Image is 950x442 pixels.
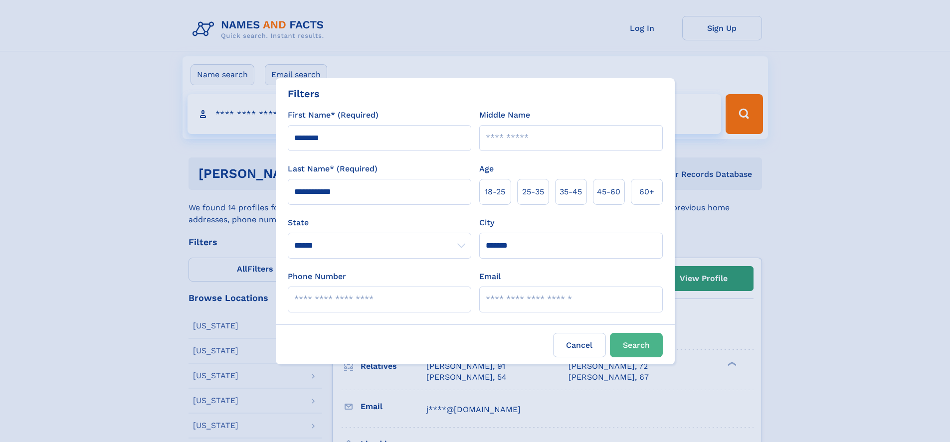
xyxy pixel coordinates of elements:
[479,109,530,121] label: Middle Name
[479,271,501,283] label: Email
[560,186,582,198] span: 35‑45
[479,217,494,229] label: City
[597,186,620,198] span: 45‑60
[639,186,654,198] span: 60+
[553,333,606,357] label: Cancel
[288,163,378,175] label: Last Name* (Required)
[288,86,320,101] div: Filters
[288,109,379,121] label: First Name* (Required)
[610,333,663,357] button: Search
[288,271,346,283] label: Phone Number
[522,186,544,198] span: 25‑35
[288,217,471,229] label: State
[485,186,505,198] span: 18‑25
[479,163,494,175] label: Age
